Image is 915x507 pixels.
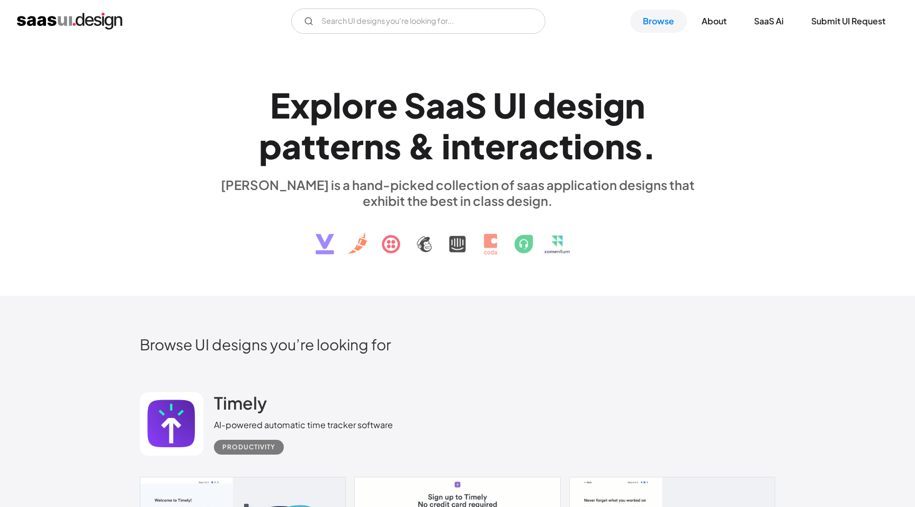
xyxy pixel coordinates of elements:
[642,125,656,166] div: .
[605,125,625,166] div: n
[539,125,559,166] div: c
[442,125,451,166] div: i
[384,125,401,166] div: s
[297,209,618,264] img: text, icon, saas logo
[259,125,282,166] div: p
[214,392,267,419] a: Timely
[330,125,351,166] div: e
[214,85,701,166] h1: Explore SaaS UI design patterns & interactions.
[533,85,556,125] div: d
[342,85,364,125] div: o
[445,85,465,125] div: a
[364,125,384,166] div: n
[573,125,582,166] div: i
[214,419,393,431] div: AI-powered automatic time tracker software
[333,85,342,125] div: l
[625,125,642,166] div: s
[519,125,539,166] div: a
[316,125,330,166] div: t
[506,125,519,166] div: r
[17,13,122,30] a: home
[799,10,898,33] a: Submit UI Request
[741,10,796,33] a: SaaS Ai
[517,85,527,125] div: I
[290,85,310,125] div: x
[485,125,506,166] div: e
[493,85,517,125] div: U
[630,10,687,33] a: Browse
[594,85,603,125] div: i
[270,85,290,125] div: E
[556,85,577,125] div: e
[282,125,301,166] div: a
[222,441,275,454] div: Productivity
[291,8,545,34] input: Search UI designs you're looking for...
[291,8,545,34] form: Email Form
[140,335,775,354] h2: Browse UI designs you’re looking for
[577,85,594,125] div: s
[603,85,625,125] div: g
[471,125,485,166] div: t
[214,392,267,413] h2: Timely
[364,85,377,125] div: r
[408,125,435,166] div: &
[301,125,316,166] div: t
[689,10,739,33] a: About
[351,125,364,166] div: r
[310,85,333,125] div: p
[426,85,445,125] div: a
[559,125,573,166] div: t
[582,125,605,166] div: o
[214,177,701,209] div: [PERSON_NAME] is a hand-picked collection of saas application designs that exhibit the best in cl...
[451,125,471,166] div: n
[625,85,645,125] div: n
[404,85,426,125] div: S
[377,85,398,125] div: e
[465,85,487,125] div: S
